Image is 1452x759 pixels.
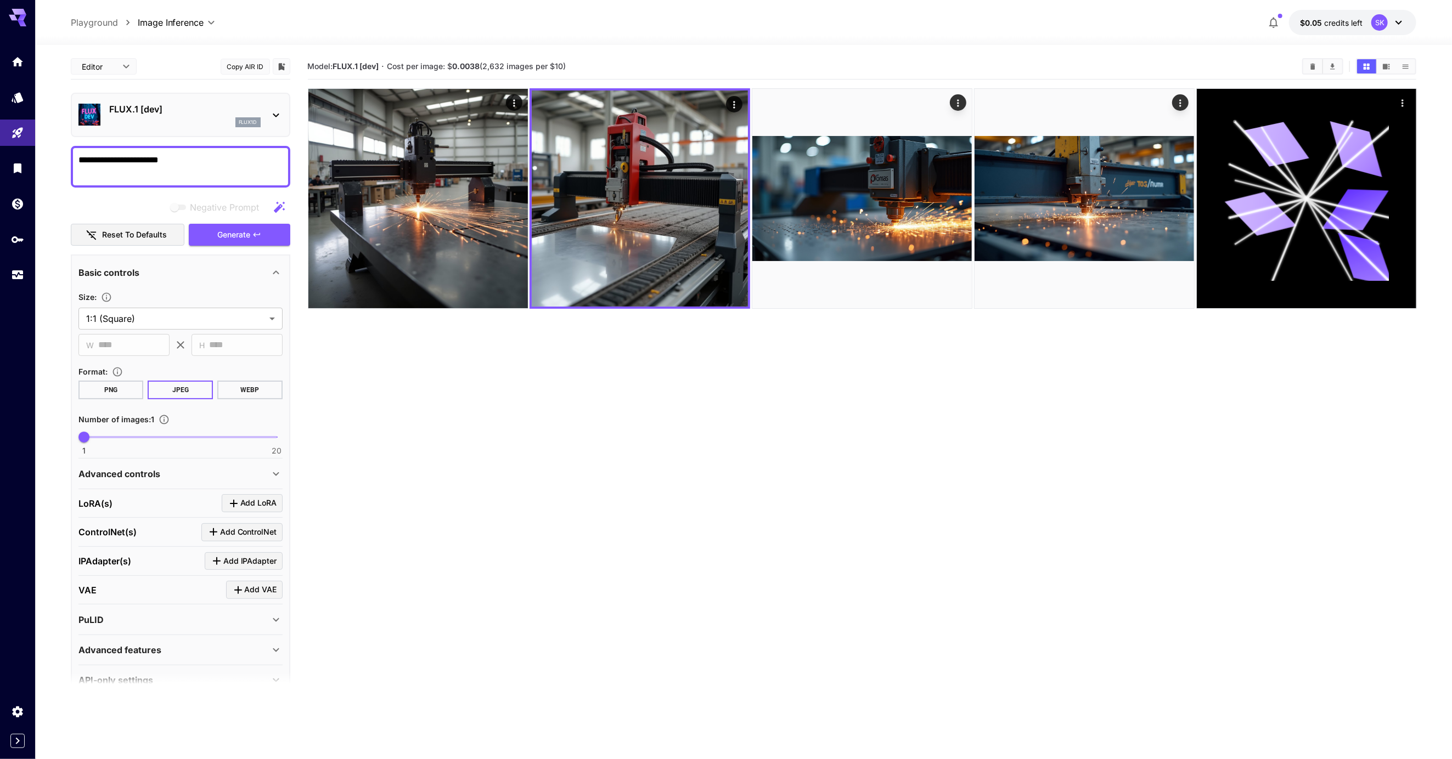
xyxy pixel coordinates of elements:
[452,61,480,71] b: 0.0038
[78,461,283,487] div: Advanced controls
[78,613,104,626] p: PuLID
[78,292,97,302] span: Size :
[11,233,24,246] div: API Keys
[78,554,131,568] p: IPAdapter(s)
[1371,14,1388,31] div: SK
[387,61,566,71] span: Cost per image: $ (2,632 images per $10)
[223,554,277,568] span: Add IPAdapter
[1300,17,1363,29] div: $0.0462
[78,381,144,399] button: PNG
[532,90,748,307] img: 9k=
[1303,59,1322,73] button: Clear Images
[221,59,270,75] button: Copy AIR ID
[78,643,161,656] p: Advanced features
[78,367,108,376] span: Format :
[148,381,213,399] button: JPEG
[505,94,522,111] div: Actions
[11,705,24,718] div: Settings
[239,118,257,126] p: flux1d
[78,667,283,693] div: API-only settings
[272,445,282,456] span: 20
[168,200,268,214] span: Negative prompts are not compatible with the selected model.
[1396,59,1415,73] button: Show images in list view
[11,268,24,282] div: Usage
[950,94,966,111] div: Actions
[975,89,1194,308] img: Z
[78,607,283,633] div: PuLID
[109,103,261,116] p: FLUX.1 [dev]
[78,637,283,663] div: Advanced features
[78,584,97,597] p: VAE
[190,201,260,214] span: Negative Prompt
[11,55,24,69] div: Home
[82,445,86,456] span: 1
[78,259,283,286] div: Basic controls
[154,414,174,425] button: Specify how many images to generate in a single request. Each image generation will be charged se...
[189,224,290,246] button: Generate
[381,60,384,73] p: ·
[1289,10,1416,35] button: $0.0462SK
[1324,18,1363,27] span: credits left
[308,61,379,71] span: Model:
[226,581,283,599] button: Click to add VAE
[205,552,283,570] button: Click to add IPAdapter
[78,98,283,132] div: FLUX.1 [dev]flux1d
[1172,94,1189,111] div: Actions
[217,381,283,399] button: WEBP
[78,525,137,539] p: ControlNet(s)
[78,415,154,424] span: Number of images : 1
[245,583,277,597] span: Add VAE
[71,16,118,29] a: Playground
[78,497,112,510] p: LoRA(s)
[1356,58,1416,75] div: Show images in grid viewShow images in video viewShow images in list view
[86,339,94,352] span: W
[1377,59,1396,73] button: Show images in video view
[97,292,116,303] button: Adjust the dimensions of the generated image by specifying its width and height in pixels, or sel...
[11,161,24,175] div: Library
[71,224,185,246] button: Reset to defaults
[1302,58,1343,75] div: Clear ImagesDownload All
[240,496,277,510] span: Add LoRA
[11,90,24,104] div: Models
[1300,18,1324,27] span: $0.05
[220,525,277,539] span: Add ControlNet
[82,61,116,72] span: Editor
[1394,94,1410,111] div: Actions
[78,467,160,480] p: Advanced controls
[201,523,283,541] button: Click to add ControlNet
[10,734,25,748] button: Expand sidebar
[726,96,742,112] div: Actions
[333,61,379,71] b: FLUX.1 [dev]
[78,266,139,279] p: Basic controls
[71,16,138,29] nav: breadcrumb
[1323,59,1342,73] button: Download All
[11,197,24,211] div: Wallet
[108,366,127,377] button: Choose the file format for the output image.
[308,89,528,308] img: Z
[11,126,24,140] div: Playground
[138,16,204,29] span: Image Inference
[752,89,972,308] img: 9k=
[277,60,286,73] button: Add to library
[199,339,205,352] span: H
[217,228,250,242] span: Generate
[1357,59,1376,73] button: Show images in grid view
[222,494,283,512] button: Click to add LoRA
[86,312,265,325] span: 1:1 (Square)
